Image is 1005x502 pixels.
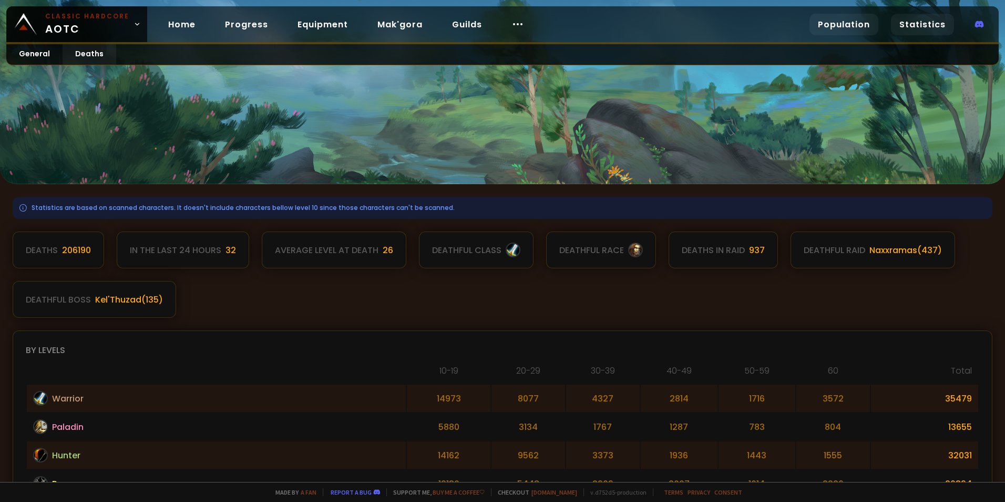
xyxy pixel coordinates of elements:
div: 937 [749,244,765,257]
a: Classic HardcoreAOTC [6,6,147,42]
span: AOTC [45,12,129,37]
div: Average level at death [275,244,378,257]
span: Warrior [52,392,84,405]
div: deathful race [559,244,624,257]
a: Progress [217,14,276,35]
div: 26 [383,244,393,257]
a: Terms [664,488,683,496]
td: 2226 [796,470,870,497]
td: 1287 [641,413,717,440]
span: Support me, [386,488,485,496]
span: Rogue [52,477,79,490]
div: Deaths [26,244,58,257]
div: Naxxramas ( 437 ) [869,244,942,257]
div: deathful boss [26,293,91,306]
td: 4327 [566,385,640,412]
a: Privacy [688,488,710,496]
a: Deaths [63,44,116,65]
a: Report a bug [331,488,372,496]
td: 9562 [491,441,565,469]
th: 40-49 [641,364,717,384]
div: deathful raid [804,244,865,257]
td: 12130 [407,470,490,497]
td: 5880 [407,413,490,440]
a: Buy me a coffee [433,488,485,496]
th: 20-29 [491,364,565,384]
a: [DOMAIN_NAME] [531,488,577,496]
td: 1936 [641,441,717,469]
a: Statistics [891,14,954,35]
th: Total [871,364,978,384]
td: 13655 [871,413,978,440]
div: Kel'Thuzad ( 135 ) [95,293,163,306]
td: 14973 [407,385,490,412]
div: In the last 24 hours [130,244,221,257]
span: Made by [269,488,316,496]
a: Equipment [289,14,356,35]
td: 3572 [796,385,870,412]
div: Deaths in raid [682,244,745,257]
td: 2007 [641,470,717,497]
td: 32031 [871,441,978,469]
td: 35479 [871,385,978,412]
td: 14162 [407,441,490,469]
td: 1443 [719,441,795,469]
td: 1614 [719,470,795,497]
td: 804 [796,413,870,440]
div: Statistics are based on scanned characters. It doesn't include characters bellow level 10 since t... [13,197,992,219]
div: deathful class [432,244,501,257]
th: 50-59 [719,364,795,384]
td: 5448 [491,470,565,497]
th: 30-39 [566,364,640,384]
a: Guilds [444,14,490,35]
div: By levels [26,344,979,357]
td: 1767 [566,413,640,440]
a: Home [160,14,204,35]
span: Checkout [491,488,577,496]
td: 8077 [491,385,565,412]
td: 3134 [491,413,565,440]
td: 3373 [566,441,640,469]
td: 26394 [871,470,978,497]
a: a fan [301,488,316,496]
td: 2814 [641,385,717,412]
div: 206190 [62,244,91,257]
div: 32 [225,244,236,257]
a: Mak'gora [369,14,431,35]
th: 60 [796,364,870,384]
td: 2969 [566,470,640,497]
small: Classic Hardcore [45,12,129,21]
a: Consent [714,488,742,496]
span: v. d752d5 - production [583,488,647,496]
a: Population [809,14,878,35]
td: 1555 [796,441,870,469]
span: Paladin [52,420,84,434]
td: 783 [719,413,795,440]
td: 1716 [719,385,795,412]
th: 10-19 [407,364,490,384]
a: General [6,44,63,65]
span: Hunter [52,449,80,462]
